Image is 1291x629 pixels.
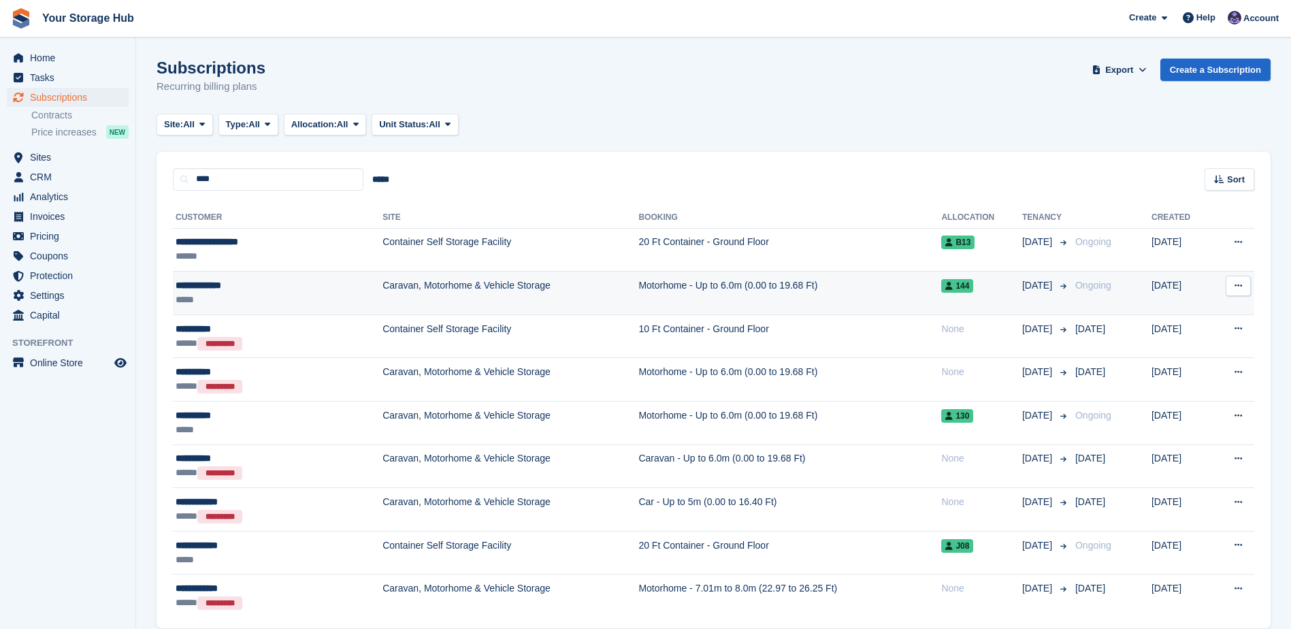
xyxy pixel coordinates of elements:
span: Help [1196,11,1215,25]
th: Booking [638,207,941,229]
h1: Subscriptions [157,59,265,77]
a: menu [7,88,129,107]
span: [DATE] [1022,538,1055,553]
button: Allocation: All [284,114,367,136]
span: Sort [1227,173,1245,187]
td: 20 Ft Container - Ground Floor [638,228,941,272]
td: Caravan, Motorhome & Vehicle Storage [382,488,638,532]
span: All [337,118,348,131]
span: Storefront [12,336,135,350]
span: Pricing [30,227,112,246]
td: [DATE] [1151,358,1211,402]
td: [DATE] [1151,402,1211,445]
button: Export [1090,59,1149,81]
span: Protection [30,266,112,285]
a: Create a Subscription [1160,59,1271,81]
button: Type: All [218,114,278,136]
span: [DATE] [1022,451,1055,466]
a: menu [7,266,129,285]
div: None [941,495,1022,509]
td: Car - Up to 5m (0.00 to 16.40 Ft) [638,488,941,532]
td: 20 Ft Container - Ground Floor [638,531,941,575]
button: Site: All [157,114,213,136]
a: Your Storage Hub [37,7,140,29]
td: Container Self Storage Facility [382,531,638,575]
span: J08 [941,539,973,553]
td: Caravan, Motorhome & Vehicle Storage [382,445,638,488]
td: Motorhome - Up to 6.0m (0.00 to 19.68 Ft) [638,358,941,402]
span: All [248,118,260,131]
td: Motorhome - 7.01m to 8.0m (22.97 to 26.25 Ft) [638,575,941,617]
td: [DATE] [1151,575,1211,617]
div: None [941,365,1022,379]
a: menu [7,306,129,325]
span: Tasks [30,68,112,87]
span: Sites [30,148,112,167]
td: [DATE] [1151,488,1211,532]
span: All [183,118,195,131]
span: Site: [164,118,183,131]
td: Caravan, Motorhome & Vehicle Storage [382,358,638,402]
span: [DATE] [1075,583,1105,594]
th: Tenancy [1022,207,1070,229]
span: Export [1105,63,1133,77]
span: Account [1243,12,1279,25]
span: Settings [30,286,112,305]
a: menu [7,187,129,206]
span: [DATE] [1022,235,1055,249]
span: [DATE] [1022,322,1055,336]
th: Site [382,207,638,229]
span: Ongoing [1075,236,1111,247]
a: Contracts [31,109,129,122]
span: All [429,118,440,131]
div: None [941,322,1022,336]
span: [DATE] [1075,453,1105,464]
td: Motorhome - Up to 6.0m (0.00 to 19.68 Ft) [638,272,941,315]
span: Ongoing [1075,280,1111,291]
a: menu [7,353,129,372]
a: menu [7,167,129,187]
span: Allocation: [291,118,337,131]
p: Recurring billing plans [157,79,265,95]
td: Caravan, Motorhome & Vehicle Storage [382,575,638,617]
td: Container Self Storage Facility [382,228,638,272]
th: Customer [173,207,382,229]
span: Home [30,48,112,67]
span: [DATE] [1075,323,1105,334]
td: 10 Ft Container - Ground Floor [638,314,941,358]
a: menu [7,227,129,246]
div: None [941,581,1022,596]
img: stora-icon-8386f47178a22dfd0bd8f6a31ec36ba5ce8667c1dd55bd0f319d3a0aa187defe.svg [11,8,31,29]
span: Ongoing [1075,410,1111,421]
a: menu [7,148,129,167]
td: Caravan - Up to 6.0m (0.00 to 19.68 Ft) [638,445,941,488]
div: None [941,451,1022,466]
a: menu [7,207,129,226]
span: CRM [30,167,112,187]
span: Coupons [30,246,112,265]
span: Subscriptions [30,88,112,107]
span: Online Store [30,353,112,372]
button: Unit Status: All [372,114,458,136]
a: menu [7,246,129,265]
td: [DATE] [1151,228,1211,272]
a: Price increases NEW [31,125,129,140]
span: B13 [941,236,975,249]
span: Ongoing [1075,540,1111,551]
span: [DATE] [1022,495,1055,509]
td: Caravan, Motorhome & Vehicle Storage [382,402,638,445]
img: Liam Beddard [1228,11,1241,25]
div: NEW [106,125,129,139]
span: [DATE] [1075,496,1105,507]
td: [DATE] [1151,314,1211,358]
span: 130 [941,409,973,423]
span: Type: [226,118,249,131]
a: menu [7,286,129,305]
span: [DATE] [1022,408,1055,423]
a: Preview store [112,355,129,371]
td: Container Self Storage Facility [382,314,638,358]
span: Invoices [30,207,112,226]
span: Price increases [31,126,97,139]
a: menu [7,68,129,87]
span: 144 [941,279,973,293]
